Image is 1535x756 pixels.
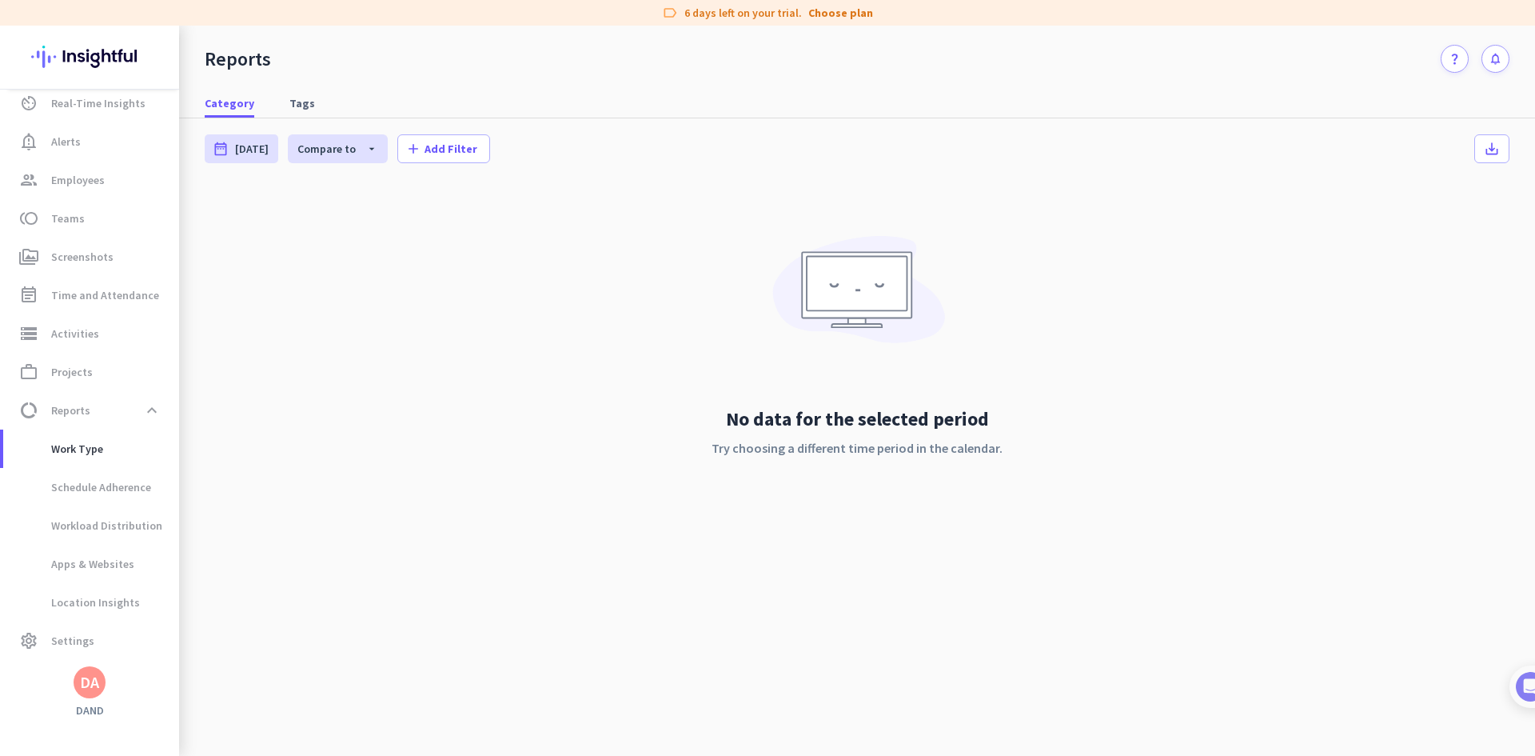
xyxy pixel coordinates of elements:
i: group [19,170,38,190]
i: settings [19,631,38,650]
span: Alerts [51,132,81,151]
i: date_range [213,141,229,157]
span: Compare to [297,142,356,156]
a: Work Type [3,430,179,468]
img: No data [765,224,949,366]
div: Initial tracking settings and how to edit them [62,461,271,493]
span: Workload Distribution [16,506,162,545]
div: Close [281,6,309,35]
div: 2Initial tracking settings and how to edit them [30,455,290,493]
a: storageActivities [3,314,179,353]
a: Workload Distribution [3,506,179,545]
i: storage [19,324,38,343]
span: Apps & Websites [16,545,134,583]
span: Tags [289,95,315,111]
span: Employees [51,170,105,190]
button: Tasks [240,499,320,563]
span: Messages [93,539,148,550]
div: Add employees [62,278,271,294]
button: Help [160,499,240,563]
img: Profile image for Tamara [57,167,82,193]
span: Screenshots [51,247,114,266]
i: av_timer [19,94,38,113]
div: 🎊 Welcome to Insightful! 🎊 [22,62,297,119]
a: question_mark [1441,45,1469,73]
button: notifications [1481,45,1509,73]
a: Apps & Websites [3,545,179,583]
a: notification_importantAlerts [3,122,179,161]
p: Try choosing a different time period in the calendar. [712,438,1003,458]
div: DA [80,674,99,690]
span: Teams [51,209,85,228]
a: event_noteTime and Attendance [3,276,179,314]
i: label [662,5,678,21]
img: Insightful logo [31,26,148,88]
span: Time and Attendance [51,286,159,305]
span: Work Type [16,430,103,468]
span: Category [205,95,254,111]
button: save_alt [1474,134,1509,163]
button: expand_less [138,396,166,425]
span: Real-Time Insights [51,94,146,113]
span: Help [187,539,213,550]
div: [PERSON_NAME] from Insightful [89,172,263,188]
div: 1Add employees [30,273,290,298]
a: Choose plan [808,5,873,21]
p: About 10 minutes [204,210,304,227]
i: save_alt [1484,141,1500,157]
div: Reports [205,47,271,71]
i: work_outline [19,362,38,382]
span: Reports [51,401,90,420]
span: Add Filter [425,141,477,157]
span: Location Insights [16,583,140,622]
a: settingsSettings [3,622,179,660]
a: perm_mediaScreenshots [3,238,179,276]
i: notification_important [19,132,38,151]
p: 4 steps [16,210,57,227]
h2: No data for the selected period [712,406,1003,432]
i: notifications [1489,52,1502,66]
a: groupEmployees [3,161,179,199]
a: tollTeams [3,199,179,238]
span: Schedule Adherence [16,468,151,506]
i: data_usage [19,401,38,420]
span: Home [23,539,56,550]
span: Settings [51,631,94,650]
i: question_mark [1448,52,1461,66]
a: av_timerReal-Time Insights [3,84,179,122]
i: event_note [19,286,38,305]
div: You're just a few steps away from completing the essential app setup [22,119,297,158]
i: toll [19,209,38,228]
span: Projects [51,362,93,382]
i: arrow_drop_down [356,142,378,155]
i: add [405,141,421,157]
i: perm_media [19,247,38,266]
div: It's time to add your employees! This is crucial since Insightful will start collecting their act... [62,305,278,372]
h1: Tasks [136,7,187,34]
button: Messages [80,499,160,563]
button: Add your employees [62,385,216,417]
a: work_outlineProjects [3,353,179,391]
span: Activities [51,324,99,343]
a: data_usageReportsexpand_less [3,391,179,430]
a: Schedule Adherence [3,468,179,506]
span: [DATE] [235,141,269,157]
span: Tasks [262,539,297,550]
button: addAdd Filter [397,134,490,163]
a: Location Insights [3,583,179,622]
